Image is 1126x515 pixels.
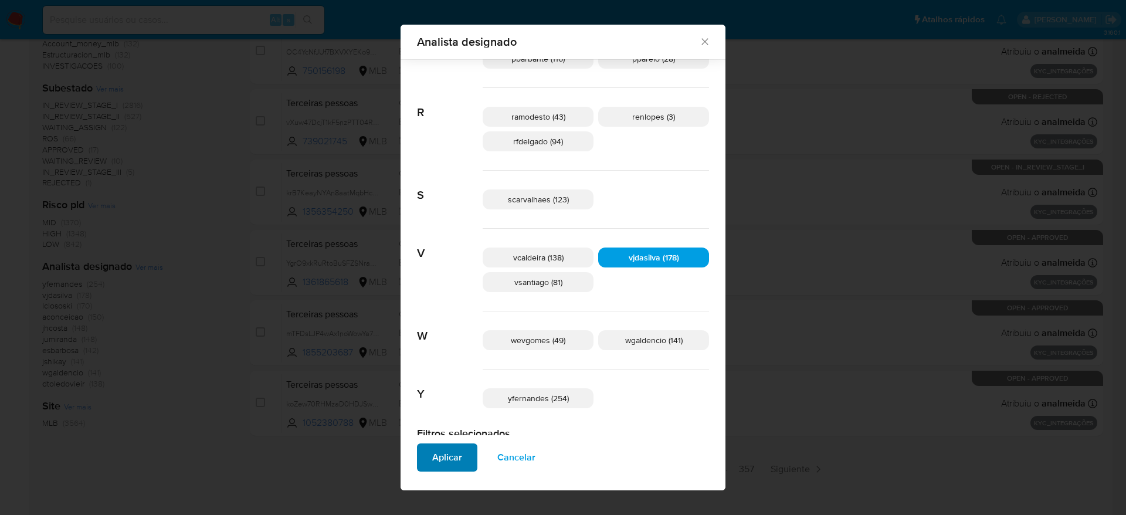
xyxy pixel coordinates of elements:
[483,107,593,127] div: ramodesto (43)
[508,392,569,404] span: yfernandes (254)
[417,370,483,401] span: Y
[417,36,699,48] span: Analista designado
[632,111,675,123] span: renlopes (3)
[511,111,565,123] span: ramodesto (43)
[508,194,569,205] span: scarvalhaes (123)
[514,276,562,288] span: vsantiago (81)
[513,135,563,147] span: rfdelgado (94)
[483,248,593,267] div: vcaldeira (138)
[497,445,535,470] span: Cancelar
[598,248,709,267] div: vjdasilva (178)
[699,36,710,46] button: Fechar
[483,189,593,209] div: scarvalhaes (123)
[483,388,593,408] div: yfernandes (254)
[511,334,565,346] span: wevgomes (49)
[625,334,683,346] span: wgaldencio (141)
[417,427,709,440] h2: Filtros selecionados
[417,171,483,202] span: S
[417,311,483,343] span: W
[483,330,593,350] div: wevgomes (49)
[629,252,679,263] span: vjdasilva (178)
[513,252,564,263] span: vcaldeira (138)
[417,88,483,120] span: R
[598,107,709,127] div: renlopes (3)
[598,330,709,350] div: wgaldencio (141)
[417,229,483,260] span: V
[483,131,593,151] div: rfdelgado (94)
[483,272,593,292] div: vsantiago (81)
[417,443,477,472] button: Aplicar
[432,445,462,470] span: Aplicar
[482,443,551,472] button: Cancelar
